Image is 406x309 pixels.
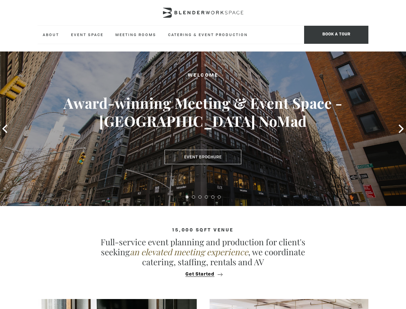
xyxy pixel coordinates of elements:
[163,26,253,43] a: Catering & Event Production
[20,94,386,130] h3: Award-winning Meeting & Event Space - [GEOGRAPHIC_DATA] NoMad
[184,271,222,277] button: Get Started
[185,272,214,277] span: Get Started
[38,26,64,43] a: About
[110,26,161,43] a: Meeting Rooms
[20,71,386,80] h2: Welcome
[130,246,248,257] em: an elevated meeting experience
[91,237,316,267] p: Full-service event planning and production for client's seeking , we coordinate catering, staffin...
[165,150,241,164] a: Event Brochure
[66,26,109,43] a: Event Space
[304,26,368,44] span: Book a tour
[38,228,368,233] h4: 15,000 sqft venue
